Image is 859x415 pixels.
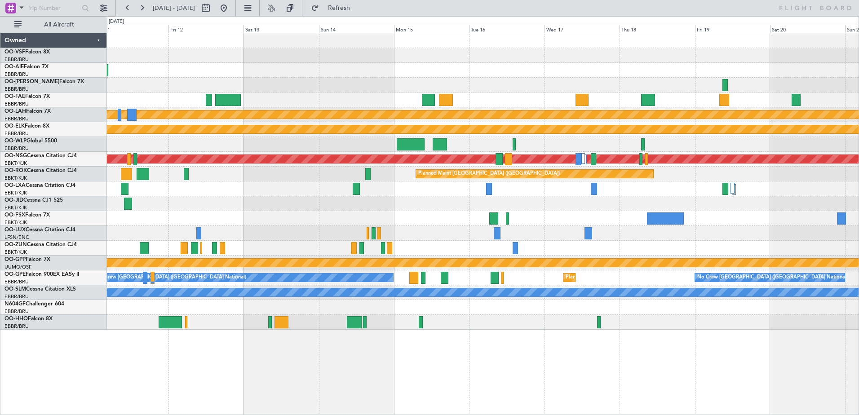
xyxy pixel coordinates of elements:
a: EBKT/KJK [4,160,27,167]
div: No Crew [GEOGRAPHIC_DATA] ([GEOGRAPHIC_DATA] National) [96,271,246,284]
div: Fri 12 [168,25,244,33]
a: EBBR/BRU [4,101,29,107]
a: N604GFChallenger 604 [4,301,64,307]
span: OO-ROK [4,168,27,173]
span: OO-SLM [4,287,26,292]
span: OO-LUX [4,227,26,233]
a: EBBR/BRU [4,293,29,300]
div: Wed 17 [545,25,620,33]
a: OO-SLMCessna Citation XLS [4,287,76,292]
a: OO-LUXCessna Citation CJ4 [4,227,75,233]
span: OO-VSF [4,49,25,55]
a: EBBR/BRU [4,71,29,78]
a: OO-AIEFalcon 7X [4,64,49,70]
input: Trip Number [27,1,79,15]
a: OO-LXACessna Citation CJ4 [4,183,75,188]
a: EBBR/BRU [4,308,29,315]
a: EBKT/KJK [4,175,27,181]
a: OO-FAEFalcon 7X [4,94,50,99]
span: OO-FSX [4,212,25,218]
div: Sun 14 [319,25,394,33]
a: LFSN/ENC [4,234,29,241]
span: OO-ZUN [4,242,27,247]
div: [DATE] [109,18,124,26]
a: OO-FSXFalcon 7X [4,212,50,218]
div: Planned Maint [GEOGRAPHIC_DATA] ([GEOGRAPHIC_DATA] National) [566,271,728,284]
span: OO-JID [4,198,23,203]
span: OO-WLP [4,138,27,144]
a: EBKT/KJK [4,219,27,226]
span: N604GF [4,301,26,307]
span: OO-AIE [4,64,24,70]
div: Tue 16 [469,25,544,33]
a: EBBR/BRU [4,323,29,330]
span: OO-LXA [4,183,26,188]
span: OO-FAE [4,94,25,99]
span: OO-NSG [4,153,27,159]
a: EBKT/KJK [4,204,27,211]
div: Thu 11 [93,25,168,33]
div: No Crew [GEOGRAPHIC_DATA] ([GEOGRAPHIC_DATA] National) [697,271,848,284]
button: All Aircraft [10,18,97,32]
div: Planned Maint [GEOGRAPHIC_DATA] ([GEOGRAPHIC_DATA]) [418,167,560,181]
a: OO-HHOFalcon 8X [4,316,53,322]
div: Sat 13 [244,25,319,33]
span: OO-ELK [4,124,25,129]
button: Refresh [307,1,361,15]
a: OO-JIDCessna CJ1 525 [4,198,63,203]
span: [DATE] - [DATE] [153,4,195,12]
a: EBBR/BRU [4,56,29,63]
a: EBBR/BRU [4,115,29,122]
div: Thu 18 [620,25,695,33]
a: OO-WLPGlobal 5500 [4,138,57,144]
a: OO-ROKCessna Citation CJ4 [4,168,77,173]
a: EBKT/KJK [4,190,27,196]
span: OO-[PERSON_NAME] [4,79,59,84]
a: EBBR/BRU [4,145,29,152]
a: UUMO/OSF [4,264,31,270]
a: OO-ELKFalcon 8X [4,124,49,129]
a: OO-VSFFalcon 8X [4,49,50,55]
span: Refresh [320,5,358,11]
a: OO-GPPFalcon 7X [4,257,50,262]
a: OO-GPEFalcon 900EX EASy II [4,272,79,277]
a: OO-LAHFalcon 7X [4,109,51,114]
span: OO-LAH [4,109,26,114]
div: Sat 20 [770,25,845,33]
span: OO-GPE [4,272,26,277]
div: Mon 15 [394,25,469,33]
a: EBBR/BRU [4,130,29,137]
a: EBBR/BRU [4,278,29,285]
a: EBBR/BRU [4,86,29,93]
a: OO-ZUNCessna Citation CJ4 [4,242,77,247]
div: Fri 19 [695,25,770,33]
a: OO-NSGCessna Citation CJ4 [4,153,77,159]
span: OO-GPP [4,257,26,262]
span: OO-HHO [4,316,28,322]
a: OO-[PERSON_NAME]Falcon 7X [4,79,84,84]
a: EBKT/KJK [4,249,27,256]
span: All Aircraft [23,22,95,28]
